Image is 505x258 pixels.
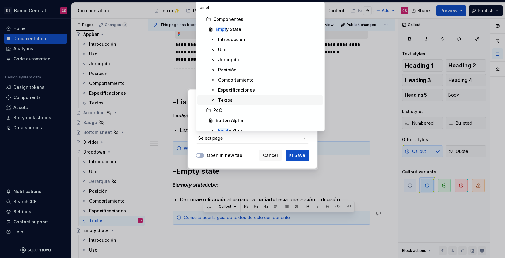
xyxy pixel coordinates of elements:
div: y State [216,26,241,32]
mark: Empt [218,128,229,133]
div: Textos [218,97,233,103]
div: Especificaciones [218,87,255,93]
div: PoC [213,107,222,113]
div: Introducción [218,36,245,43]
div: Button Alpha [216,117,243,123]
div: y State [218,127,244,134]
input: Search in pages... [196,2,324,13]
div: Uso [218,47,226,53]
div: Search in pages... [196,13,324,131]
div: Jerarquía [218,57,239,63]
mark: Empt [216,27,226,32]
div: Posición [218,67,237,73]
div: Comportamiento [218,77,254,83]
div: Componentes [213,16,243,22]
